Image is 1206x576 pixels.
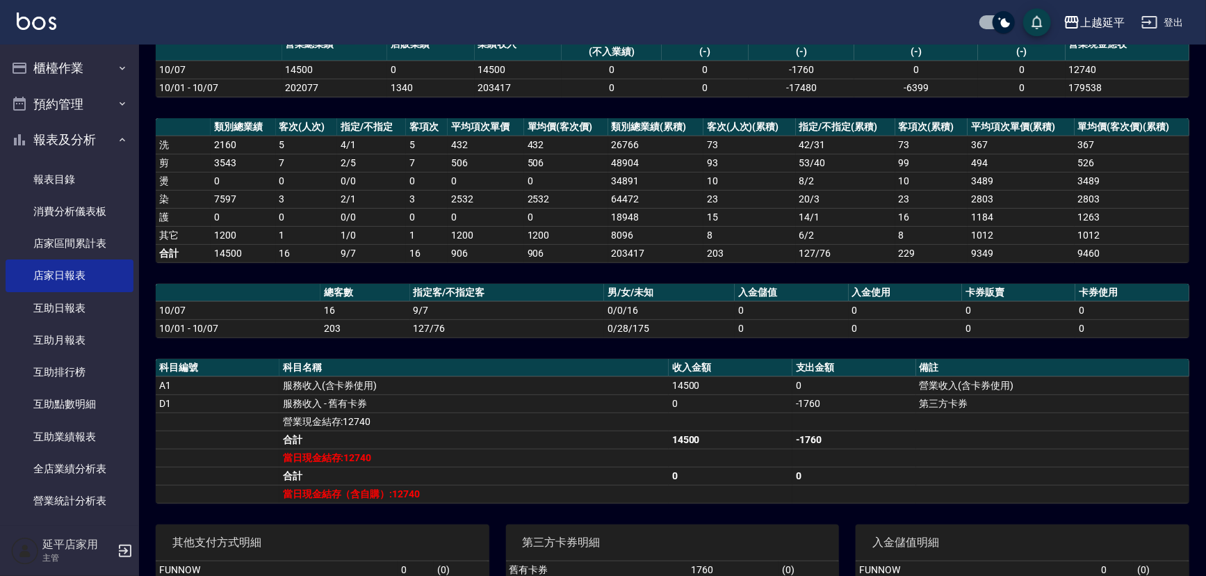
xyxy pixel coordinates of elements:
td: 367 [1075,136,1189,154]
td: 1200 [448,226,523,244]
td: 0 [524,172,608,190]
td: 23 [895,190,968,208]
td: 73 [703,136,796,154]
table: a dense table [156,118,1189,263]
td: 10 [895,172,968,190]
td: 10/01 - 10/07 [156,319,320,337]
td: 2803 [968,190,1075,208]
th: 類別總業績(累積) [608,118,703,136]
th: 指定/不指定(累積) [796,118,895,136]
td: 當日現金結存:12740 [279,449,669,467]
td: 第三方卡券 [916,394,1189,413]
td: 1263 [1075,208,1189,226]
td: 15 [703,208,796,226]
td: 0/28/175 [604,319,735,337]
td: 494 [968,154,1075,172]
td: 0 [562,79,662,97]
img: Person [11,537,39,565]
td: 6 / 2 [796,226,895,244]
td: A1 [156,376,279,394]
span: 其他支付方式明細 [172,536,473,550]
td: 3489 [968,172,1075,190]
td: 203417 [475,79,562,97]
td: 1 [406,226,448,244]
p: 主管 [42,552,113,564]
td: 9460 [1075,244,1189,262]
a: 互助月報表 [6,324,133,356]
th: 平均項次單價(累積) [968,118,1075,136]
a: 營業統計分析表 [6,485,133,517]
td: 16 [276,244,337,262]
td: 合計 [279,467,669,485]
td: -6399 [854,79,978,97]
a: 互助點數明細 [6,388,133,420]
td: 0 [406,172,448,190]
td: 906 [448,244,523,262]
td: 93 [703,154,796,172]
span: 第三方卡券明細 [523,536,823,550]
td: 432 [448,136,523,154]
td: 203 [320,319,410,337]
td: 0 [406,208,448,226]
td: 染 [156,190,211,208]
td: 2 / 1 [337,190,406,208]
table: a dense table [156,29,1189,97]
td: 5 [276,136,337,154]
td: 1184 [968,208,1075,226]
td: -17480 [749,79,854,97]
td: 剪 [156,154,211,172]
td: 1340 [387,79,474,97]
a: 互助排行榜 [6,356,133,388]
td: 7 [276,154,337,172]
td: 127/76 [410,319,605,337]
div: (-) [752,45,851,59]
td: 42 / 31 [796,136,895,154]
td: 2532 [524,190,608,208]
div: (不入業績) [565,45,658,59]
th: 男/女/未知 [604,284,735,302]
td: -1760 [792,431,916,449]
th: 卡券販賣 [962,284,1075,302]
td: 0 [849,301,962,319]
th: 收入金額 [669,359,792,377]
td: 0 [978,79,1065,97]
td: 16 [895,208,968,226]
td: 4 / 1 [337,136,406,154]
td: 7597 [211,190,275,208]
th: 科目名稱 [279,359,669,377]
th: 客次(人次)(累積) [703,118,796,136]
td: 0 [1075,301,1189,319]
th: 客項次(累積) [895,118,968,136]
td: 0 [792,467,916,485]
th: 平均項次單價 [448,118,523,136]
a: 互助業績報表 [6,421,133,453]
td: 506 [448,154,523,172]
td: 0 / 0 [337,172,406,190]
td: 10/07 [156,61,282,79]
th: 客次(人次) [276,118,337,136]
td: 73 [895,136,968,154]
td: 0 [387,61,474,79]
td: 0 [662,61,749,79]
td: 0 [735,319,848,337]
td: 23 [703,190,796,208]
td: 2160 [211,136,275,154]
td: 8 [895,226,968,244]
td: 0 [792,376,916,394]
td: 14500 [211,244,275,262]
td: 2803 [1075,190,1189,208]
td: 0 [562,61,662,79]
td: 洗 [156,136,211,154]
td: 燙 [156,172,211,190]
td: 203 [703,244,796,262]
th: 備註 [916,359,1189,377]
td: 3543 [211,154,275,172]
td: 18948 [608,208,703,226]
span: 入金儲值明細 [872,536,1173,550]
a: 互助日報表 [6,292,133,324]
td: 當日現金結存（含自購）:12740 [279,485,669,503]
td: 1012 [1075,226,1189,244]
td: 9/7 [410,301,605,319]
td: 127/76 [796,244,895,262]
td: 0 [448,172,523,190]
